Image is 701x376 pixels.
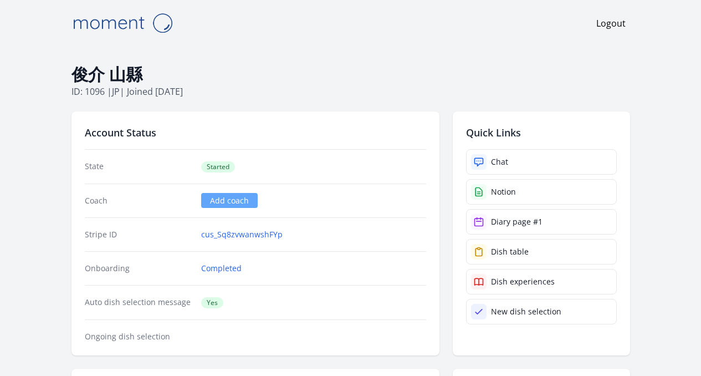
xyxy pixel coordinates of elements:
dt: State [85,161,193,172]
a: Diary page #1 [466,209,617,235]
h2: Account Status [85,125,426,140]
h2: Quick Links [466,125,617,140]
a: Chat [466,149,617,175]
a: Dish table [466,239,617,265]
span: jp [112,85,120,98]
a: Completed [201,263,242,274]
div: Dish table [491,246,529,257]
dt: Stripe ID [85,229,193,240]
span: Yes [201,297,223,308]
dt: Ongoing dish selection [85,331,193,342]
div: New dish selection [491,306,561,317]
a: Add coach [201,193,258,208]
a: New dish selection [466,299,617,324]
div: Chat [491,156,508,167]
h1: 俊介 山縣 [71,64,630,85]
div: Dish experiences [491,276,555,287]
a: Dish experiences [466,269,617,294]
dt: Auto dish selection message [85,297,193,308]
a: Logout [596,17,626,30]
a: cus_Sq8zvwanwshFYp [201,229,283,240]
p: ID: 1096 | | Joined [DATE] [71,85,630,98]
div: Notion [491,186,516,197]
dt: Coach [85,195,193,206]
dt: Onboarding [85,263,193,274]
a: Notion [466,179,617,205]
span: Started [201,161,235,172]
img: Moment [67,9,178,37]
div: Diary page #1 [491,216,543,227]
